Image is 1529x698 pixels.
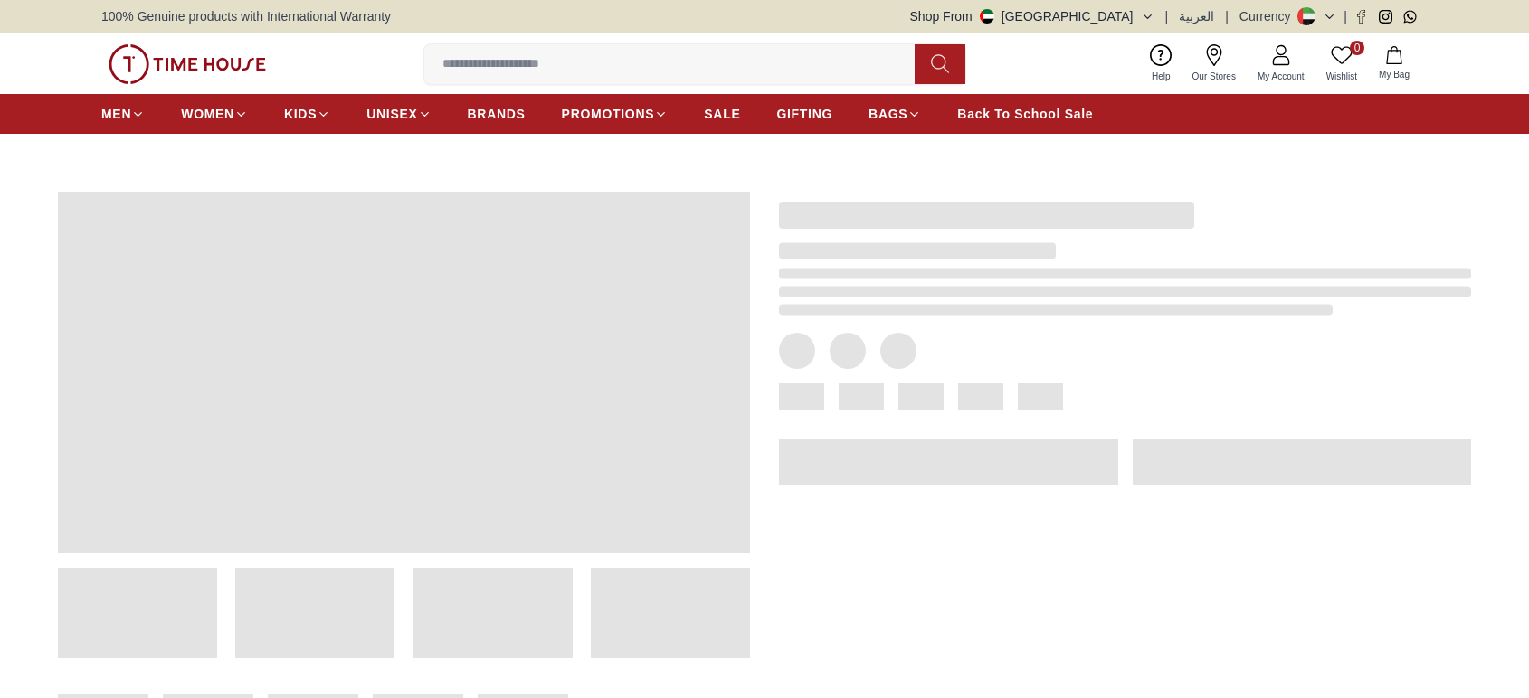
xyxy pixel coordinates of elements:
[1250,70,1312,83] span: My Account
[1225,7,1229,25] span: |
[109,44,266,84] img: ...
[1372,68,1417,81] span: My Bag
[366,98,431,130] a: UNISEX
[1379,10,1392,24] a: Instagram
[468,98,526,130] a: BRANDS
[468,105,526,123] span: BRANDS
[562,105,655,123] span: PROMOTIONS
[1185,70,1243,83] span: Our Stores
[181,105,234,123] span: WOMEN
[1315,41,1368,87] a: 0Wishlist
[869,105,907,123] span: BAGS
[101,98,145,130] a: MEN
[776,98,832,130] a: GIFTING
[1179,7,1214,25] button: العربية
[869,98,921,130] a: BAGS
[1354,10,1368,24] a: Facebook
[1239,7,1298,25] div: Currency
[1182,41,1247,87] a: Our Stores
[957,105,1093,123] span: Back To School Sale
[284,98,330,130] a: KIDS
[562,98,669,130] a: PROMOTIONS
[957,98,1093,130] a: Back To School Sale
[1350,41,1364,55] span: 0
[1368,42,1420,85] button: My Bag
[776,105,832,123] span: GIFTING
[181,98,248,130] a: WOMEN
[1141,41,1182,87] a: Help
[910,7,1154,25] button: Shop From[GEOGRAPHIC_DATA]
[1344,7,1347,25] span: |
[366,105,417,123] span: UNISEX
[704,105,740,123] span: SALE
[980,9,994,24] img: United Arab Emirates
[101,105,131,123] span: MEN
[101,7,391,25] span: 100% Genuine products with International Warranty
[284,105,317,123] span: KIDS
[1165,7,1169,25] span: |
[1403,10,1417,24] a: Whatsapp
[704,98,740,130] a: SALE
[1319,70,1364,83] span: Wishlist
[1144,70,1178,83] span: Help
